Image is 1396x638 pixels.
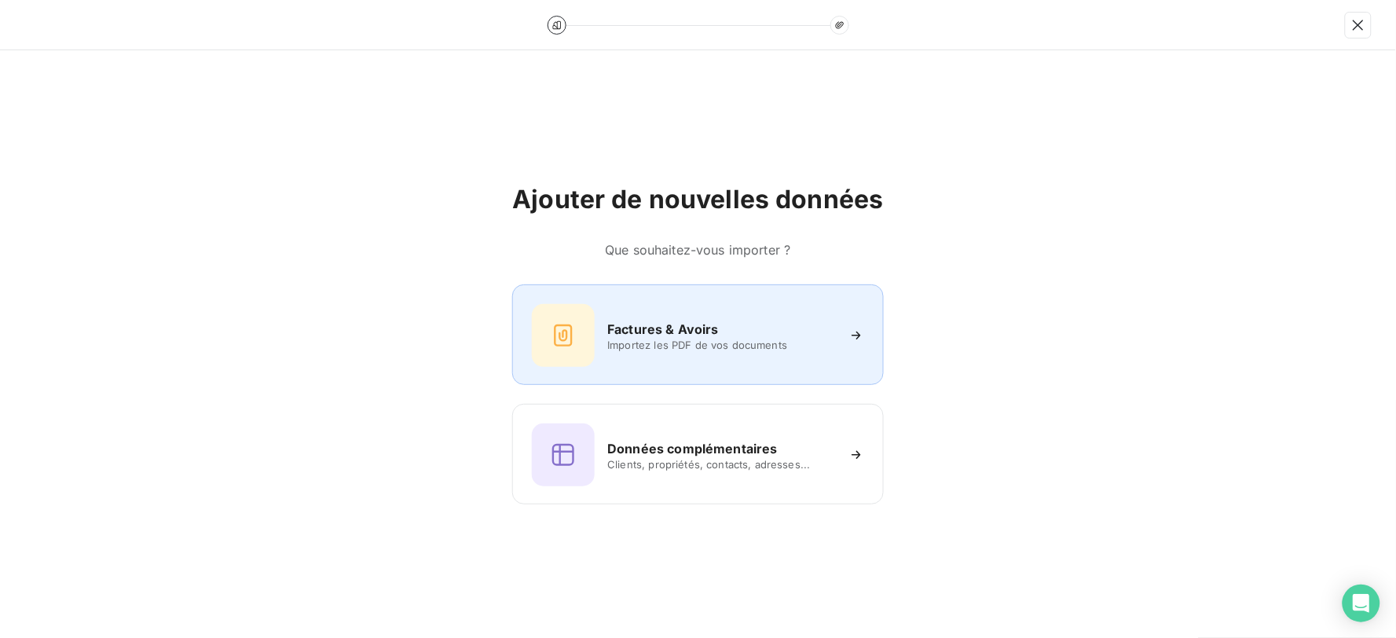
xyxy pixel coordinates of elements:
[607,339,835,351] span: Importez les PDF de vos documents
[607,458,835,471] span: Clients, propriétés, contacts, adresses...
[512,240,883,259] h6: Que souhaitez-vous importer ?
[512,184,883,215] h2: Ajouter de nouvelles données
[607,320,719,339] h6: Factures & Avoirs
[607,439,777,458] h6: Données complémentaires
[1343,585,1380,622] div: Open Intercom Messenger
